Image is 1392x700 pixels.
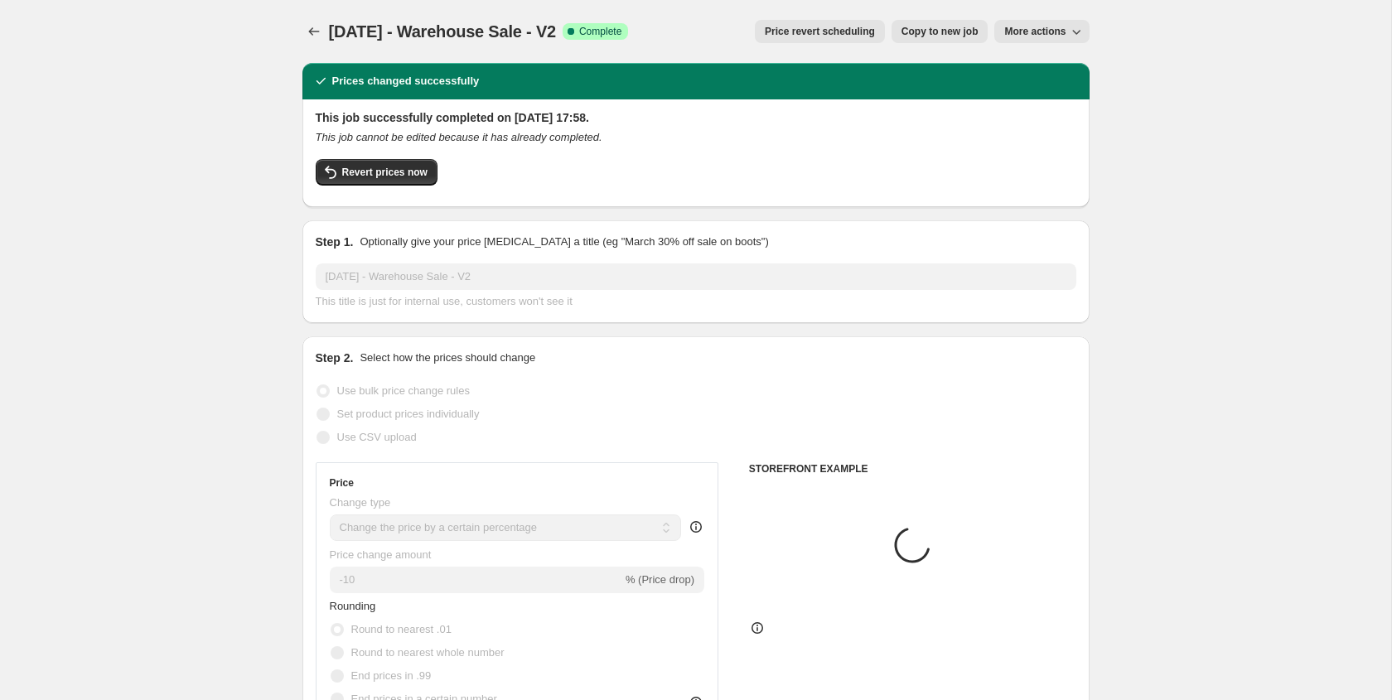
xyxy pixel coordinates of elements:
button: Price revert scheduling [755,20,885,43]
span: [DATE] - Warehouse Sale - V2 [329,22,556,41]
span: Set product prices individually [337,408,480,420]
span: Complete [579,25,621,38]
p: Select how the prices should change [360,350,535,366]
span: Price revert scheduling [765,25,875,38]
input: 30% off holiday sale [316,263,1076,290]
h3: Price [330,476,354,490]
button: Copy to new job [892,20,988,43]
h2: This job successfully completed on [DATE] 17:58. [316,109,1076,126]
span: Copy to new job [901,25,979,38]
div: help [688,519,704,535]
span: This title is just for internal use, customers won't see it [316,295,573,307]
span: More actions [1004,25,1066,38]
button: Revert prices now [316,159,437,186]
span: Revert prices now [342,166,428,179]
span: Round to nearest .01 [351,623,452,635]
i: This job cannot be edited because it has already completed. [316,131,602,143]
span: Rounding [330,600,376,612]
h2: Step 2. [316,350,354,366]
h2: Prices changed successfully [332,73,480,89]
p: Optionally give your price [MEDICAL_DATA] a title (eg "March 30% off sale on boots") [360,234,768,250]
button: More actions [994,20,1089,43]
h2: Step 1. [316,234,354,250]
h6: STOREFRONT EXAMPLE [749,462,1076,476]
input: -15 [330,567,622,593]
span: End prices in .99 [351,669,432,682]
span: % (Price drop) [626,573,694,586]
span: Use CSV upload [337,431,417,443]
button: Price change jobs [302,20,326,43]
span: Price change amount [330,548,432,561]
span: Round to nearest whole number [351,646,505,659]
span: Change type [330,496,391,509]
span: Use bulk price change rules [337,384,470,397]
